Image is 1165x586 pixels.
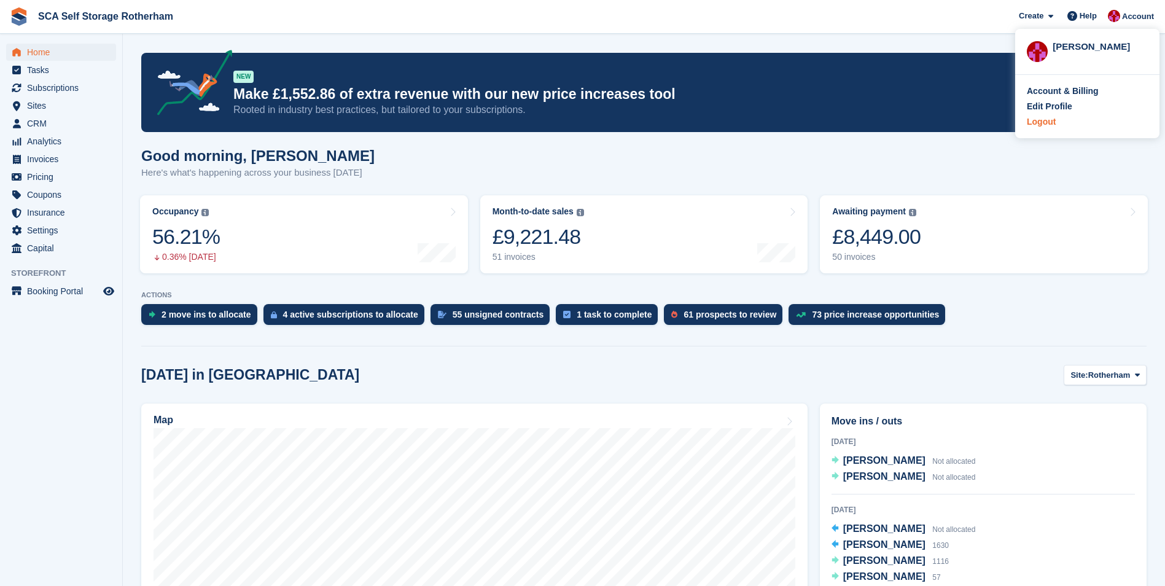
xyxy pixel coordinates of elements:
[162,310,251,319] div: 2 move ins to allocate
[6,44,116,61] a: menu
[563,311,571,318] img: task-75834270c22a3079a89374b754ae025e5fb1db73e45f91037f5363f120a921f8.svg
[27,150,101,168] span: Invoices
[832,504,1135,515] div: [DATE]
[141,147,375,164] h1: Good morning, [PERSON_NAME]
[1108,10,1120,22] img: Thomas Webb
[10,7,28,26] img: stora-icon-8386f47178a22dfd0bd8f6a31ec36ba5ce8667c1dd55bd0f319d3a0aa187defe.svg
[6,97,116,114] a: menu
[233,71,254,83] div: NEW
[141,166,375,180] p: Here's what's happening across your business [DATE]
[6,61,116,79] a: menu
[233,85,1039,103] p: Make £1,552.86 of extra revenue with our new price increases tool
[932,557,949,566] span: 1116
[832,206,906,217] div: Awaiting payment
[1088,369,1131,381] span: Rotherham
[27,204,101,221] span: Insurance
[149,311,155,318] img: move_ins_to_allocate_icon-fdf77a2bb77ea45bf5b3d319d69a93e2d87916cf1d5bf7949dd705db3b84f3ca.svg
[493,224,584,249] div: £9,221.48
[27,115,101,132] span: CRM
[27,79,101,96] span: Subscriptions
[1064,365,1147,385] button: Site: Rotherham
[1053,40,1148,51] div: [PERSON_NAME]
[438,311,446,318] img: contract_signature_icon-13c848040528278c33f63329250d36e43548de30e8caae1d1a13099fd9432cc5.svg
[832,569,941,585] a: [PERSON_NAME] 57
[1080,10,1097,22] span: Help
[932,457,975,466] span: Not allocated
[1027,100,1148,113] a: Edit Profile
[6,204,116,221] a: menu
[820,195,1148,273] a: Awaiting payment £8,449.00 50 invoices
[6,222,116,239] a: menu
[1027,85,1148,98] a: Account & Billing
[27,97,101,114] span: Sites
[453,310,544,319] div: 55 unsigned contracts
[932,541,949,550] span: 1630
[832,537,949,553] a: [PERSON_NAME] 1630
[33,6,178,26] a: SCA Self Storage Rotherham
[577,310,652,319] div: 1 task to complete
[684,310,776,319] div: 61 prospects to review
[283,310,418,319] div: 4 active subscriptions to allocate
[843,539,925,550] span: [PERSON_NAME]
[6,283,116,300] a: menu
[6,186,116,203] a: menu
[27,133,101,150] span: Analytics
[27,222,101,239] span: Settings
[493,206,574,217] div: Month-to-date sales
[27,240,101,257] span: Capital
[1027,115,1056,128] div: Logout
[832,469,976,485] a: [PERSON_NAME] Not allocated
[932,473,975,482] span: Not allocated
[843,471,925,482] span: [PERSON_NAME]
[6,240,116,257] a: menu
[909,209,916,216] img: icon-info-grey-7440780725fd019a000dd9b08b2336e03edf1995a4989e88bcd33f0948082b44.svg
[1122,10,1154,23] span: Account
[1027,115,1148,128] a: Logout
[1027,41,1048,62] img: Thomas Webb
[1027,100,1072,113] div: Edit Profile
[152,224,220,249] div: 56.21%
[11,267,122,279] span: Storefront
[843,571,925,582] span: [PERSON_NAME]
[493,252,584,262] div: 51 invoices
[101,284,116,299] a: Preview store
[140,195,468,273] a: Occupancy 56.21% 0.36% [DATE]
[271,311,277,319] img: active_subscription_to_allocate_icon-d502201f5373d7db506a760aba3b589e785aa758c864c3986d89f69b8ff3...
[832,252,921,262] div: 50 invoices
[832,553,949,569] a: [PERSON_NAME] 1116
[233,103,1039,117] p: Rooted in industry best practices, but tailored to your subscriptions.
[843,555,925,566] span: [PERSON_NAME]
[6,150,116,168] a: menu
[796,312,806,318] img: price_increase_opportunities-93ffe204e8149a01c8c9dc8f82e8f89637d9d84a8eef4429ea346261dce0b2c0.svg
[27,61,101,79] span: Tasks
[832,522,976,537] a: [PERSON_NAME] Not allocated
[932,573,940,582] span: 57
[832,224,921,249] div: £8,449.00
[6,115,116,132] a: menu
[27,186,101,203] span: Coupons
[201,209,209,216] img: icon-info-grey-7440780725fd019a000dd9b08b2336e03edf1995a4989e88bcd33f0948082b44.svg
[6,79,116,96] a: menu
[812,310,939,319] div: 73 price increase opportunities
[832,453,976,469] a: [PERSON_NAME] Not allocated
[577,209,584,216] img: icon-info-grey-7440780725fd019a000dd9b08b2336e03edf1995a4989e88bcd33f0948082b44.svg
[147,50,233,120] img: price-adjustments-announcement-icon-8257ccfd72463d97f412b2fc003d46551f7dbcb40ab6d574587a9cd5c0d94...
[789,304,951,331] a: 73 price increase opportunities
[152,252,220,262] div: 0.36% [DATE]
[152,206,198,217] div: Occupancy
[843,455,925,466] span: [PERSON_NAME]
[671,311,677,318] img: prospect-51fa495bee0391a8d652442698ab0144808aea92771e9ea1ae160a38d050c398.svg
[141,367,359,383] h2: [DATE] in [GEOGRAPHIC_DATA]
[932,525,975,534] span: Not allocated
[1027,85,1099,98] div: Account & Billing
[431,304,556,331] a: 55 unsigned contracts
[27,44,101,61] span: Home
[154,415,173,426] h2: Map
[6,168,116,186] a: menu
[480,195,808,273] a: Month-to-date sales £9,221.48 51 invoices
[832,436,1135,447] div: [DATE]
[141,291,1147,299] p: ACTIONS
[27,283,101,300] span: Booking Portal
[27,168,101,186] span: Pricing
[556,304,664,331] a: 1 task to complete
